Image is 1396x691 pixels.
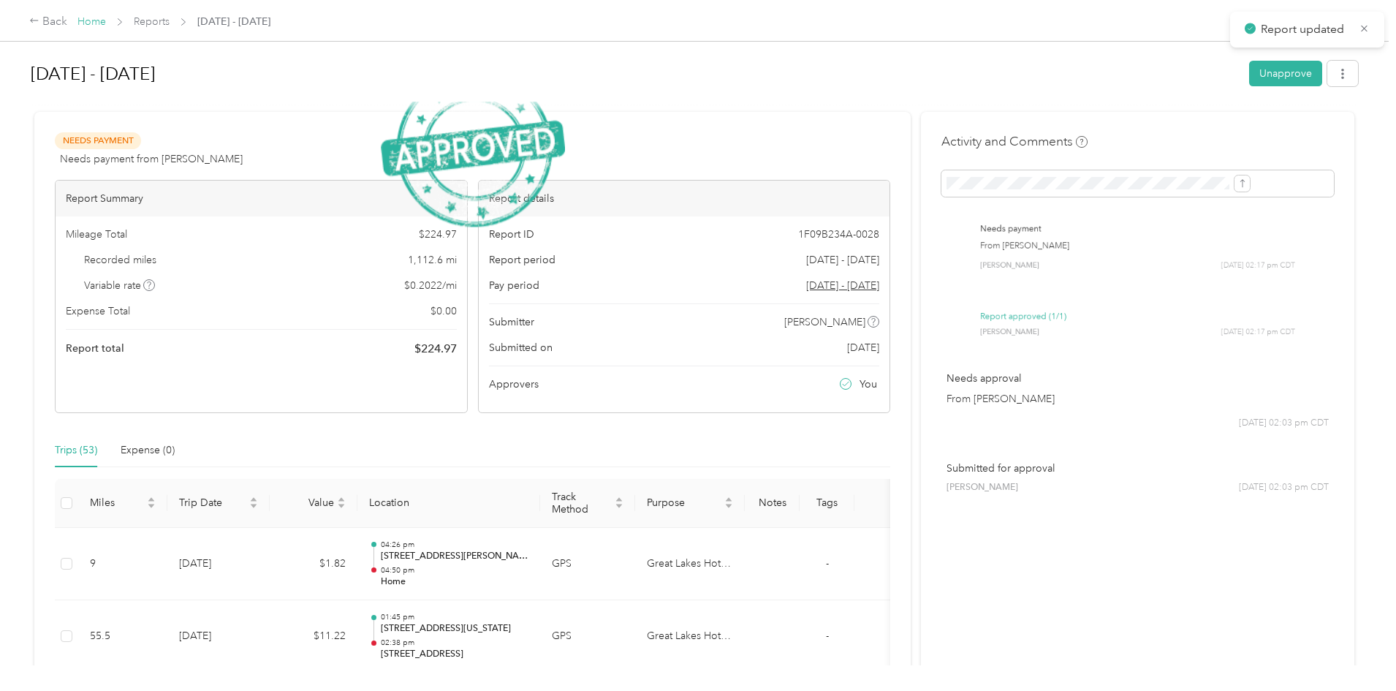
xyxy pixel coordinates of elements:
span: [PERSON_NAME] [980,327,1039,337]
div: Report details [479,181,890,216]
span: $ 224.97 [414,340,457,358]
span: Trip Date [179,496,246,509]
th: Tags [800,479,854,528]
span: Variable rate [84,278,156,293]
span: Track Method [552,491,612,516]
span: caret-up [249,495,258,504]
span: caret-up [724,495,733,504]
td: $11.22 [270,600,357,673]
span: Expense Total [66,303,130,319]
span: - [826,630,829,642]
span: Value [281,496,334,509]
p: [STREET_ADDRESS] [381,648,528,661]
p: Submitted for approval [947,461,1329,476]
span: caret-down [724,502,733,510]
td: 9 [78,528,167,601]
td: [DATE] [167,600,270,673]
span: caret-down [147,502,156,510]
p: [STREET_ADDRESS][US_STATE] [381,622,528,635]
p: Needs approval [947,371,1329,386]
span: Approvers [489,377,539,392]
h1: Sep 1 - 30, 2025 [31,56,1239,91]
span: [DATE] - [DATE] [806,252,879,268]
span: Submitted on [489,340,553,355]
td: GPS [540,528,635,601]
th: Purpose [635,479,745,528]
p: 04:50 pm [381,565,528,575]
th: Trip Date [167,479,270,528]
img: ApprovedStamp [381,70,565,227]
span: [DATE] - [DATE] [197,14,270,29]
td: 55.5 [78,600,167,673]
span: 1F09B234A-0028 [798,227,879,242]
span: 1,112.6 mi [408,252,457,268]
td: Great Lakes Hotel Supply Co. [635,528,745,601]
div: Trips (53) [55,442,97,458]
p: [STREET_ADDRESS][PERSON_NAME] [381,550,528,563]
a: Home [77,15,106,28]
th: Notes [745,479,800,528]
span: Report ID [489,227,534,242]
span: caret-down [249,502,258,510]
th: Location [357,479,540,528]
p: 01:45 pm [381,612,528,622]
iframe: Everlance-gr Chat Button Frame [1314,609,1396,691]
span: caret-up [147,495,156,504]
span: Needs payment from [PERSON_NAME] [60,151,243,167]
span: Mileage Total [66,227,127,242]
p: Report approved (1/1) [980,310,1295,322]
span: Miles [90,496,144,509]
p: Report updated [1261,20,1348,39]
td: Great Lakes Hotel Supply Co. [635,600,745,673]
span: [DATE] 02:03 pm CDT [1239,481,1329,494]
th: Value [270,479,357,528]
span: $ 224.97 [419,227,457,242]
p: Needs payment [980,222,1295,235]
th: Track Method [540,479,635,528]
span: caret-up [337,495,346,504]
span: [DATE] [847,340,879,355]
span: Report total [66,341,124,356]
span: Go to pay period [806,278,879,293]
span: [PERSON_NAME] [784,314,865,330]
span: Submitter [489,314,534,330]
span: caret-down [337,502,346,510]
span: caret-up [615,495,623,504]
p: From [PERSON_NAME] [980,239,1295,252]
span: [DATE] 02:17 pm CDT [1221,327,1295,337]
p: From [PERSON_NAME] [947,391,1329,407]
div: Report Summary [56,181,467,216]
th: Miles [78,479,167,528]
p: 04:26 pm [381,540,528,550]
span: [PERSON_NAME] [980,260,1039,271]
a: Reports [134,15,170,28]
td: GPS [540,600,635,673]
button: Unapprove [1249,61,1322,86]
span: caret-down [615,502,623,510]
span: You [860,377,877,392]
p: 02:38 pm [381,638,528,648]
span: $ 0.2022 / mi [404,278,457,293]
span: $ 0.00 [430,303,457,319]
span: [PERSON_NAME] [947,481,1018,494]
p: Home [381,575,528,589]
span: Pay period [489,278,539,293]
div: Expense (0) [121,442,175,458]
span: Purpose [647,496,721,509]
span: Report period [489,252,555,268]
span: Needs Payment [55,132,141,149]
td: $1.82 [270,528,357,601]
td: [DATE] [167,528,270,601]
span: [DATE] 02:03 pm CDT [1239,417,1329,430]
span: Recorded miles [84,252,156,268]
span: [DATE] 02:17 pm CDT [1221,260,1295,271]
span: - [826,557,829,570]
div: Back [29,13,67,31]
h4: Activity and Comments [941,132,1088,151]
